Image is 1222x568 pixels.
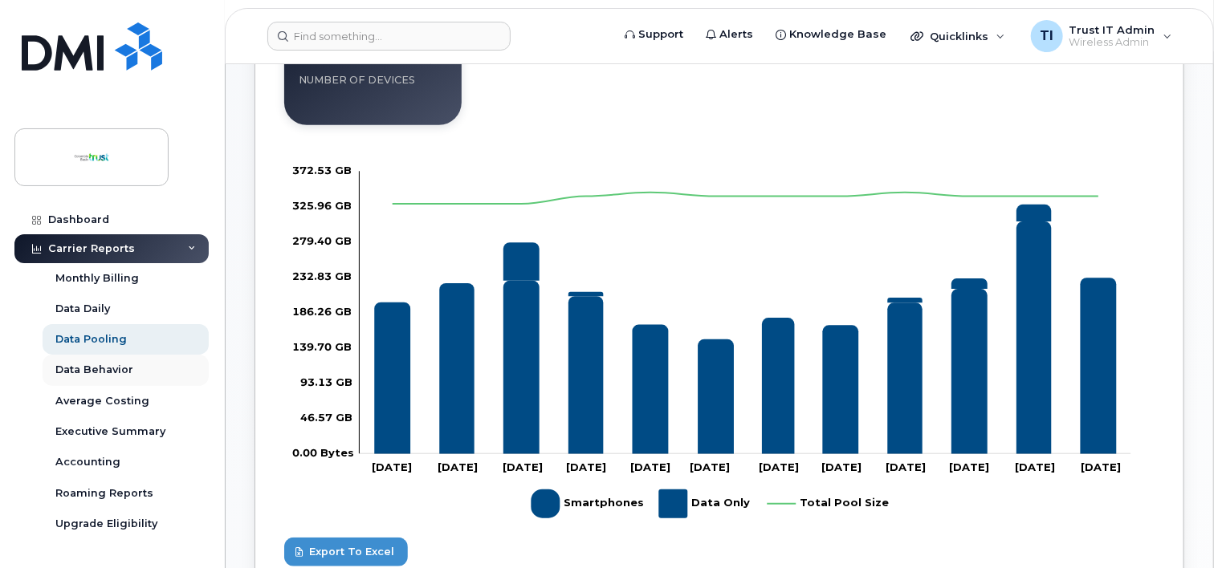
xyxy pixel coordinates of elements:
[292,270,352,282] tspan: 232.83 GB
[930,30,988,43] span: Quicklinks
[292,234,352,247] g: 0.00 Bytes
[1081,460,1121,473] tspan: [DATE]
[300,375,352,388] g: 0.00 Bytes
[821,460,862,473] tspan: [DATE]
[566,460,606,473] tspan: [DATE]
[690,460,730,473] tspan: [DATE]
[292,199,352,212] g: 0.00 Bytes
[1069,36,1155,49] span: Wireless Admin
[292,199,352,212] tspan: 325.96 GB
[309,544,394,559] span: Export to Excel
[949,460,989,473] tspan: [DATE]
[1040,26,1053,46] span: TI
[292,234,352,247] tspan: 279.40 GB
[292,164,1131,524] g: Chart
[638,26,683,43] span: Support
[899,20,1016,52] div: Quicklinks
[267,22,511,51] input: Find something...
[531,483,889,525] g: Legend
[292,305,352,318] tspan: 186.26 GB
[764,18,898,51] a: Knowledge Base
[503,460,543,473] tspan: [DATE]
[372,460,412,473] tspan: [DATE]
[284,538,408,566] button: Export to Excel
[300,411,352,424] g: 0.00 Bytes
[300,375,352,388] tspan: 93.13 GB
[658,483,751,525] g: Data Only
[292,270,352,282] g: 0.00 Bytes
[292,164,352,176] tspan: 372.53 GB
[1069,23,1155,36] span: Trust IT Admin
[531,483,644,525] g: Smartphones
[767,483,889,525] g: Total Pool Size
[292,164,352,176] g: 0.00 Bytes
[300,411,352,424] tspan: 46.57 GB
[759,460,799,473] tspan: [DATE]
[374,221,1116,454] g: Smartphones
[695,18,764,51] a: Alerts
[1020,20,1183,52] div: Trust IT Admin
[292,340,352,353] g: 0.00 Bytes
[789,26,886,43] span: Knowledge Base
[719,26,753,43] span: Alerts
[284,538,1155,566] a: Export to Excel
[292,340,352,353] tspan: 139.70 GB
[613,18,695,51] a: Support
[438,460,478,473] tspan: [DATE]
[292,446,354,459] tspan: 0.00 Bytes
[630,460,670,473] tspan: [DATE]
[886,460,926,473] tspan: [DATE]
[299,74,447,87] div: Number of devices
[1014,460,1054,473] tspan: [DATE]
[292,305,352,318] g: 0.00 Bytes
